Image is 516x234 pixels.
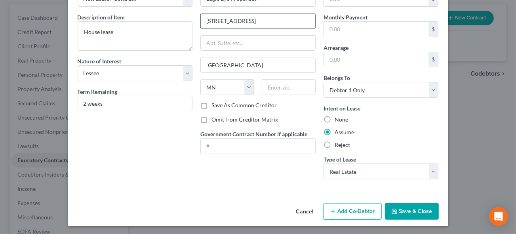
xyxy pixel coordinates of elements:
[262,79,315,95] input: Enter zip..
[323,203,382,220] button: Add Co-Debtor
[428,52,438,67] div: $
[324,22,429,37] input: 0.00
[200,130,307,138] label: Government Contract Number if applicable
[201,36,315,51] input: Apt, Suite, etc...
[78,88,118,96] label: Term Remaining
[211,101,277,109] label: Save As Common Creditor
[335,116,348,124] label: None
[324,13,367,21] label: Monthly Payment
[78,14,125,21] span: Description of Item
[428,22,438,37] div: $
[201,13,315,29] input: Enter address...
[201,57,315,72] input: Enter city...
[324,52,429,67] input: 0.00
[324,74,350,81] span: Belongs To
[78,57,122,65] label: Nature of Interest
[324,44,348,52] label: Arrearage
[335,128,354,136] label: Assume
[324,156,356,163] span: Type of Lease
[201,139,315,154] input: #
[489,207,508,226] div: Open Intercom Messenger
[290,204,320,220] button: Cancel
[335,141,350,149] label: Reject
[78,96,192,111] input: --
[324,104,360,112] label: Intent on Lease
[211,116,278,124] label: Omit from Creditor Matrix
[385,203,439,220] button: Save & Close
